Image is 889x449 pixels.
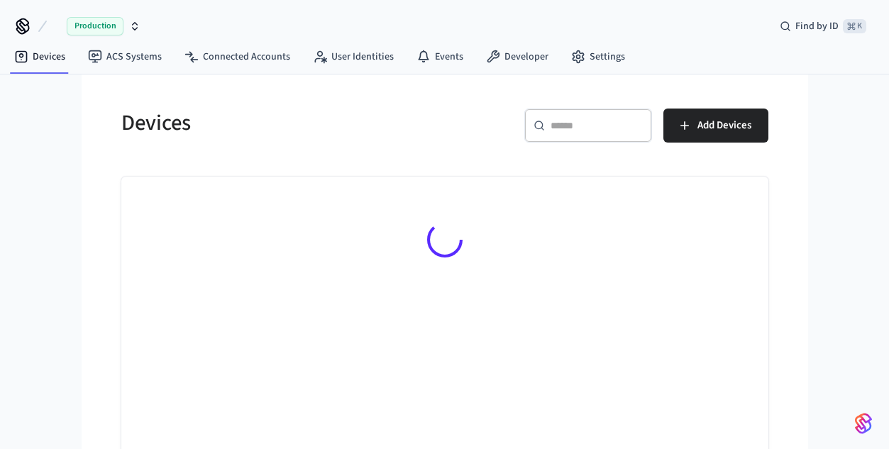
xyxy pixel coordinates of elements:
[3,44,77,70] a: Devices
[77,44,173,70] a: ACS Systems
[560,44,636,70] a: Settings
[697,116,751,135] span: Add Devices
[67,17,123,35] span: Production
[855,412,872,435] img: SeamLogoGradient.69752ec5.svg
[302,44,405,70] a: User Identities
[475,44,560,70] a: Developer
[663,109,768,143] button: Add Devices
[795,19,839,33] span: Find by ID
[405,44,475,70] a: Events
[121,109,436,138] h5: Devices
[173,44,302,70] a: Connected Accounts
[843,19,866,33] span: ⌘ K
[768,13,878,39] div: Find by ID⌘ K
